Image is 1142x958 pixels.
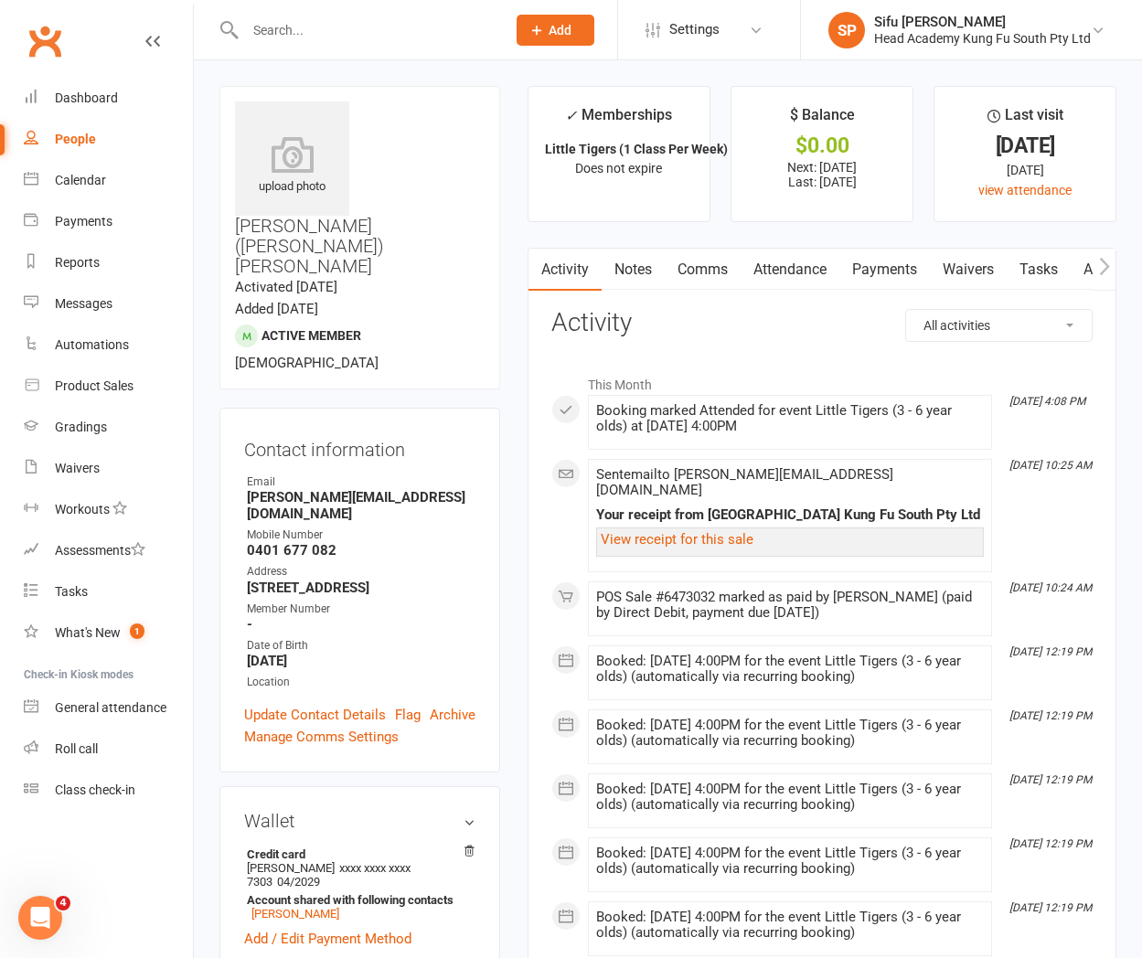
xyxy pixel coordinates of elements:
[24,729,193,770] a: Roll call
[1009,709,1092,722] i: [DATE] 12:19 PM
[669,9,720,50] span: Settings
[247,580,475,596] strong: [STREET_ADDRESS]
[1009,459,1092,472] i: [DATE] 10:25 AM
[235,301,318,317] time: Added [DATE]
[748,136,896,155] div: $0.00
[828,12,865,48] div: SP
[602,249,665,291] a: Notes
[22,18,68,64] a: Clubworx
[1009,837,1092,850] i: [DATE] 12:19 PM
[24,489,193,530] a: Workouts
[24,283,193,325] a: Messages
[55,741,98,756] div: Roll call
[247,847,466,861] strong: Credit card
[247,601,475,618] div: Member Number
[430,704,475,726] a: Archive
[1009,645,1092,658] i: [DATE] 12:19 PM
[244,432,475,460] h3: Contact information
[55,700,166,715] div: General attendance
[874,30,1091,47] div: Head Academy Kung Fu South Pty Ltd
[235,355,379,371] span: [DEMOGRAPHIC_DATA]
[261,328,361,343] span: Active member
[596,718,984,749] div: Booked: [DATE] 4:00PM for the event Little Tigers (3 - 6 year olds) (automatically via recurring ...
[596,507,984,523] div: Your receipt from [GEOGRAPHIC_DATA] Kung Fu South Pty Ltd
[575,161,662,176] span: Does not expire
[56,896,70,910] span: 4
[1009,901,1092,914] i: [DATE] 12:19 PM
[235,101,485,276] h3: [PERSON_NAME] ([PERSON_NAME]) [PERSON_NAME]
[24,612,193,654] a: What's New1
[55,420,107,434] div: Gradings
[551,366,1093,395] li: This Month
[24,325,193,366] a: Automations
[551,309,1093,337] h3: Activity
[247,653,475,669] strong: [DATE]
[665,249,741,291] a: Comms
[24,530,193,571] a: Assessments
[247,674,475,691] div: Location
[951,160,1099,180] div: [DATE]
[24,687,193,729] a: General attendance kiosk mode
[24,242,193,283] a: Reports
[951,136,1099,155] div: [DATE]
[247,542,475,559] strong: 0401 677 082
[930,249,1007,291] a: Waivers
[55,337,129,352] div: Automations
[24,770,193,811] a: Class kiosk mode
[839,249,930,291] a: Payments
[277,875,320,889] span: 04/2029
[18,896,62,940] iframe: Intercom live chat
[1009,395,1085,408] i: [DATE] 4:08 PM
[235,136,349,197] div: upload photo
[55,255,100,270] div: Reports
[549,23,571,37] span: Add
[130,623,144,639] span: 1
[247,489,475,522] strong: [PERSON_NAME][EMAIL_ADDRESS][DOMAIN_NAME]
[55,296,112,311] div: Messages
[247,474,475,491] div: Email
[741,249,839,291] a: Attendance
[528,249,602,291] a: Activity
[244,928,411,950] a: Add / Edit Payment Method
[987,103,1063,136] div: Last visit
[596,654,984,685] div: Booked: [DATE] 4:00PM for the event Little Tigers (3 - 6 year olds) (automatically via recurring ...
[596,590,984,621] div: POS Sale #6473032 marked as paid by [PERSON_NAME] (paid by Direct Debit, payment due [DATE])
[55,502,110,516] div: Workouts
[244,726,399,748] a: Manage Comms Settings
[1009,773,1092,786] i: [DATE] 12:19 PM
[244,704,386,726] a: Update Contact Details
[247,893,466,907] strong: Account shared with following contacts
[596,846,984,877] div: Booked: [DATE] 4:00PM for the event Little Tigers (3 - 6 year olds) (automatically via recurring ...
[247,527,475,544] div: Mobile Number
[247,637,475,655] div: Date of Birth
[596,466,893,498] span: Sent email to [PERSON_NAME][EMAIL_ADDRESS][DOMAIN_NAME]
[247,616,475,633] strong: -
[24,78,193,119] a: Dashboard
[565,107,577,124] i: ✓
[24,201,193,242] a: Payments
[596,910,984,941] div: Booked: [DATE] 4:00PM for the event Little Tigers (3 - 6 year olds) (automatically via recurring ...
[24,448,193,489] a: Waivers
[601,531,753,548] a: View receipt for this sale
[978,183,1072,197] a: view attendance
[1009,581,1092,594] i: [DATE] 10:24 AM
[24,366,193,407] a: Product Sales
[517,15,594,46] button: Add
[55,378,133,393] div: Product Sales
[55,173,106,187] div: Calendar
[55,625,121,640] div: What's New
[240,17,493,43] input: Search...
[55,132,96,146] div: People
[244,811,475,831] h3: Wallet
[55,782,135,797] div: Class check-in
[790,103,855,136] div: $ Balance
[24,160,193,201] a: Calendar
[545,142,795,156] strong: Little Tigers (1 Class Per Week) Fortnight...
[244,845,475,923] li: [PERSON_NAME]
[874,14,1091,30] div: Sifu [PERSON_NAME]
[24,571,193,612] a: Tasks
[55,214,112,229] div: Payments
[395,704,421,726] a: Flag
[1007,249,1071,291] a: Tasks
[55,584,88,599] div: Tasks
